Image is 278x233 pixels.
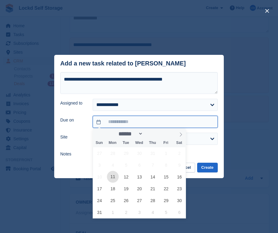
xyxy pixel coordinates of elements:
[174,195,185,206] span: August 30, 2025
[93,141,106,145] span: Sun
[107,183,119,195] span: August 18, 2025
[120,206,132,218] span: September 2, 2025
[94,171,105,183] span: August 10, 2025
[94,147,105,159] span: July 27, 2025
[94,195,105,206] span: August 24, 2025
[120,183,132,195] span: August 19, 2025
[120,147,132,159] span: July 29, 2025
[134,183,145,195] span: August 20, 2025
[134,195,145,206] span: August 27, 2025
[174,147,185,159] span: August 2, 2025
[197,163,218,173] button: Create
[147,195,159,206] span: August 28, 2025
[174,183,185,195] span: August 23, 2025
[160,183,172,195] span: August 22, 2025
[116,131,143,137] select: Month
[107,171,119,183] span: August 11, 2025
[146,141,159,145] span: Thu
[60,100,85,106] label: Assigned to
[107,159,119,171] span: August 4, 2025
[174,206,185,218] span: September 6, 2025
[107,206,119,218] span: September 1, 2025
[143,131,162,137] input: Year
[134,206,145,218] span: September 3, 2025
[94,183,105,195] span: August 17, 2025
[60,117,85,123] label: Due on
[134,171,145,183] span: August 13, 2025
[120,195,132,206] span: August 26, 2025
[120,171,132,183] span: August 12, 2025
[160,206,172,218] span: September 5, 2025
[160,195,172,206] span: August 29, 2025
[94,159,105,171] span: August 3, 2025
[133,141,146,145] span: Wed
[134,159,145,171] span: August 6, 2025
[160,159,172,171] span: August 8, 2025
[60,151,85,157] label: Notes
[173,141,186,145] span: Sat
[60,134,85,140] label: Site
[119,141,133,145] span: Tue
[134,147,145,159] span: July 30, 2025
[147,206,159,218] span: September 4, 2025
[147,147,159,159] span: July 31, 2025
[107,147,119,159] span: July 28, 2025
[160,147,172,159] span: August 1, 2025
[159,141,173,145] span: Fri
[160,171,172,183] span: August 15, 2025
[147,183,159,195] span: August 21, 2025
[60,60,186,67] div: Add a new task related to [PERSON_NAME]
[174,171,185,183] span: August 16, 2025
[174,159,185,171] span: August 9, 2025
[147,159,159,171] span: August 7, 2025
[262,6,272,16] button: close
[147,171,159,183] span: August 14, 2025
[106,141,119,145] span: Mon
[107,195,119,206] span: August 25, 2025
[120,159,132,171] span: August 5, 2025
[94,206,105,218] span: August 31, 2025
